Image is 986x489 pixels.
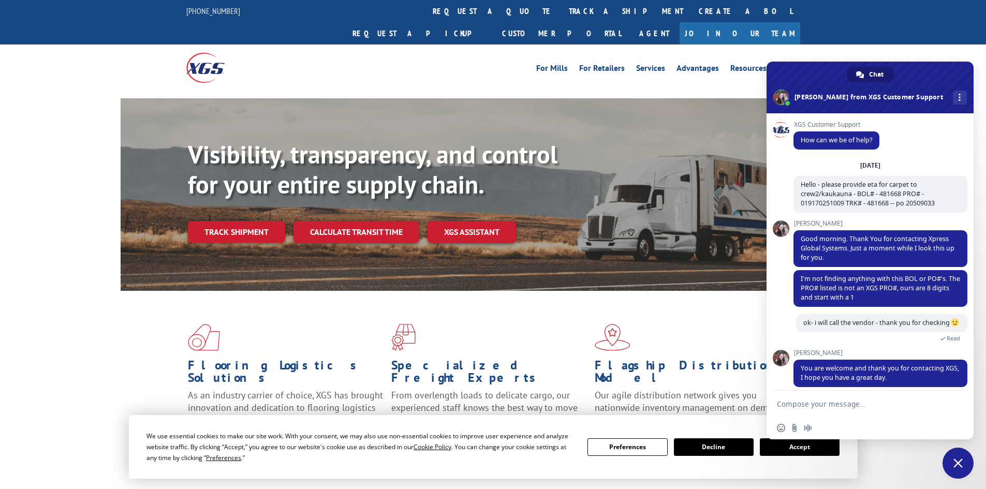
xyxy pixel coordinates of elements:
[777,424,785,432] span: Insert an emoji
[391,359,587,389] h1: Specialized Freight Experts
[730,64,767,76] a: Resources
[680,22,800,45] a: Join Our Team
[674,438,754,456] button: Decline
[595,389,785,413] span: Our agile distribution network gives you nationwide inventory management on demand.
[793,121,879,128] span: XGS Customer Support
[869,67,884,82] span: Chat
[188,359,384,389] h1: Flooring Logistics Solutions
[206,453,241,462] span: Preferences
[428,221,516,243] a: XGS ASSISTANT
[587,438,667,456] button: Preferences
[186,6,240,16] a: [PHONE_NUMBER]
[790,424,799,432] span: Send a file
[188,138,557,200] b: Visibility, transparency, and control for your entire supply chain.
[536,64,568,76] a: For Mills
[188,389,383,426] span: As an industry carrier of choice, XGS has brought innovation and dedication to flooring logistics...
[391,324,416,351] img: xgs-icon-focused-on-flooring-red
[129,415,858,479] div: Cookie Consent Prompt
[391,389,587,435] p: From overlength loads to delicate cargo, our experienced staff knows the best way to move your fr...
[595,359,790,389] h1: Flagship Distribution Model
[494,22,629,45] a: Customer Portal
[847,67,894,82] div: Chat
[293,221,419,243] a: Calculate transit time
[676,64,719,76] a: Advantages
[801,274,960,302] span: I'm not finding anything with this BOL or PO#'s. The PRO# listed is not an XGS PRO#, ours are 8 d...
[760,438,840,456] button: Accept
[947,335,960,342] span: Read
[801,234,954,262] span: Good morning. Thank You for contacting Xpress Global Systems. Just a moment while I look this up ...
[953,91,967,105] div: More channels
[943,448,974,479] div: Close chat
[146,431,575,463] div: We use essential cookies to make our site work. With your consent, we may also use non-essential ...
[188,221,285,243] a: Track shipment
[629,22,680,45] a: Agent
[804,424,812,432] span: Audio message
[777,399,940,409] textarea: Compose your message...
[793,220,967,227] span: [PERSON_NAME]
[801,180,935,208] span: Hello - please provide eta for carpet to crew2/kaukauna - BOL# - 481668 PRO# - 019170251009 TRK# ...
[801,136,872,144] span: How can we be of help?
[801,364,959,382] span: You are welcome and thank you for contacting XGS, I hope you have a great day.
[793,349,967,357] span: [PERSON_NAME]
[636,64,665,76] a: Services
[414,442,451,451] span: Cookie Policy
[860,162,880,169] div: [DATE]
[188,324,220,351] img: xgs-icon-total-supply-chain-intelligence-red
[345,22,494,45] a: Request a pickup
[579,64,625,76] a: For Retailers
[803,318,960,327] span: ok- i will call the vendor - thank you for checking
[595,324,630,351] img: xgs-icon-flagship-distribution-model-red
